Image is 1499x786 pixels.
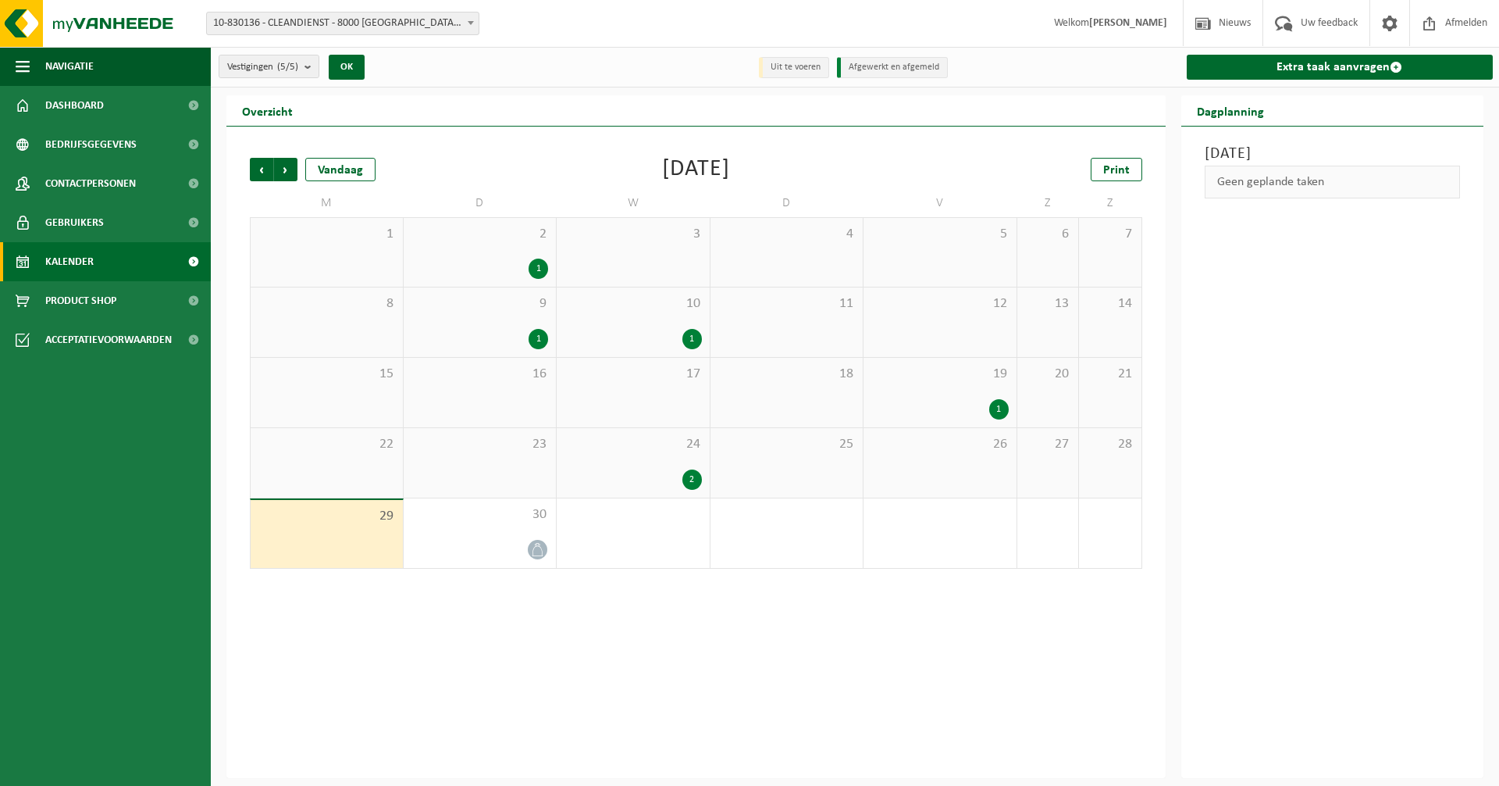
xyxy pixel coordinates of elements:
[45,203,104,242] span: Gebruikers
[1087,295,1133,313] span: 14
[1205,142,1461,166] h3: [DATE]
[258,436,395,453] span: 22
[411,366,549,383] span: 16
[1017,189,1080,217] td: Z
[1079,189,1141,217] td: Z
[759,57,829,78] li: Uit te voeren
[557,189,710,217] td: W
[871,295,1009,313] span: 12
[564,436,702,453] span: 24
[305,158,376,181] div: Vandaag
[45,164,136,203] span: Contactpersonen
[411,226,549,243] span: 2
[258,295,395,313] span: 8
[226,95,308,126] h2: Overzicht
[411,506,549,523] span: 30
[529,259,548,279] div: 1
[718,436,856,453] span: 25
[411,295,549,313] span: 9
[1025,295,1071,313] span: 13
[1091,158,1142,181] a: Print
[274,158,297,181] span: Volgende
[837,57,948,78] li: Afgewerkt en afgemeld
[871,436,1009,453] span: 26
[1087,366,1133,383] span: 21
[45,281,116,320] span: Product Shop
[1025,436,1071,453] span: 27
[258,508,395,525] span: 29
[1089,17,1167,29] strong: [PERSON_NAME]
[227,55,298,79] span: Vestigingen
[682,329,702,349] div: 1
[206,12,479,35] span: 10-830136 - CLEANDIENST - 8000 BRUGGE, PATHOEKEWEG 48
[1181,95,1280,126] h2: Dagplanning
[871,366,1009,383] span: 19
[564,366,702,383] span: 17
[45,242,94,281] span: Kalender
[989,399,1009,420] div: 1
[564,295,702,313] span: 10
[718,226,856,243] span: 4
[411,436,549,453] span: 23
[1187,55,1494,80] a: Extra taak aanvragen
[564,226,702,243] span: 3
[1087,226,1133,243] span: 7
[45,320,172,359] span: Acceptatievoorwaarden
[45,86,104,125] span: Dashboard
[718,366,856,383] span: 18
[45,47,94,86] span: Navigatie
[871,226,1009,243] span: 5
[207,13,479,34] span: 10-830136 - CLEANDIENST - 8000 BRUGGE, PATHOEKEWEG 48
[718,295,856,313] span: 11
[1205,166,1461,198] div: Geen geplande taken
[258,366,395,383] span: 15
[404,189,557,217] td: D
[682,470,702,490] div: 2
[277,62,298,72] count: (5/5)
[710,189,864,217] td: D
[329,55,365,80] button: OK
[1025,366,1071,383] span: 20
[8,752,261,786] iframe: chat widget
[529,329,548,349] div: 1
[250,158,273,181] span: Vorige
[1025,226,1071,243] span: 6
[1087,436,1133,453] span: 28
[863,189,1017,217] td: V
[1103,164,1130,177] span: Print
[250,189,404,217] td: M
[45,125,137,164] span: Bedrijfsgegevens
[662,158,730,181] div: [DATE]
[219,55,319,78] button: Vestigingen(5/5)
[258,226,395,243] span: 1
